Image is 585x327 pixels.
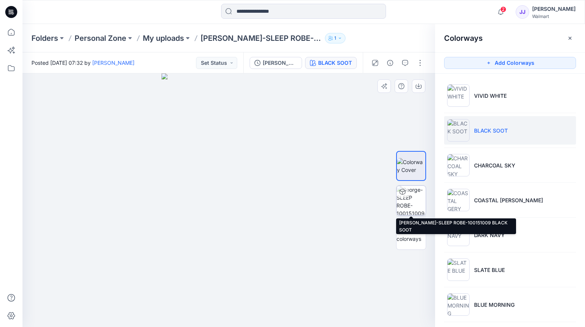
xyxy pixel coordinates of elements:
img: All colorways [396,227,426,243]
p: [PERSON_NAME]-SLEEP ROBE-100151009 [200,33,322,43]
a: My uploads [143,33,184,43]
button: Add Colorways [444,57,576,69]
img: George-SLEEP ROBE-100151009 BLACK SOOT [396,186,426,215]
a: Folders [31,33,58,43]
button: BLACK SOOT [305,57,357,69]
a: Personal Zone [75,33,126,43]
a: [PERSON_NAME] [92,60,135,66]
div: [PERSON_NAME] [532,4,576,13]
div: [PERSON_NAME]-SLEEP ROBE-100151009 [263,59,297,67]
img: BLUE MORNING [447,293,470,316]
p: 1 [334,34,336,42]
button: [PERSON_NAME]-SLEEP ROBE-100151009 [250,57,302,69]
div: JJ [516,5,529,19]
p: DARK NAVY [474,231,505,239]
div: BLACK SOOT [318,59,352,67]
p: SLATE BLUE [474,266,505,274]
button: Details [384,57,396,69]
img: Colorway Cover [397,158,425,174]
span: Posted [DATE] 07:32 by [31,59,135,67]
p: VIVID WHITE [474,92,507,100]
span: 2 [500,6,506,12]
img: VIVID WHITE [447,84,470,107]
button: 1 [325,33,346,43]
img: CHARCOAL SKY [447,154,470,176]
img: SLATE BLUE [447,258,470,281]
p: COASTAL [PERSON_NAME] [474,196,543,204]
img: eyJhbGciOiJIUzI1NiIsImtpZCI6IjAiLCJzbHQiOiJzZXMiLCJ0eXAiOiJKV1QifQ.eyJkYXRhIjp7InR5cGUiOiJzdG9yYW... [162,73,296,327]
img: BLACK SOOT [447,119,470,142]
p: BLACK SOOT [474,127,508,134]
p: BLUE MORNING [474,301,515,309]
p: CHARCOAL SKY [474,161,515,169]
h2: Colorways [444,34,483,43]
div: Walmart [532,13,576,19]
img: DARK NAVY [447,224,470,246]
img: COASTAL GERY [447,189,470,211]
